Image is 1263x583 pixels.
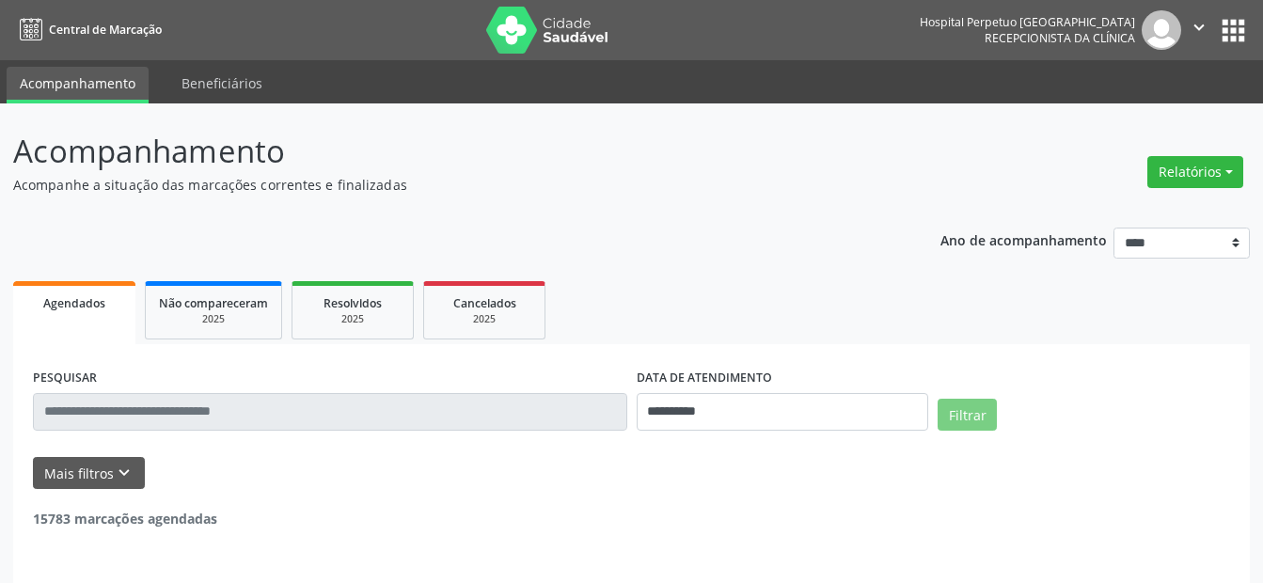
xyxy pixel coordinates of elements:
span: Cancelados [453,295,516,311]
button: apps [1217,14,1250,47]
div: 2025 [159,312,268,326]
p: Ano de acompanhamento [940,228,1107,251]
a: Acompanhamento [7,67,149,103]
p: Acompanhamento [13,128,879,175]
div: 2025 [306,312,400,326]
p: Acompanhe a situação das marcações correntes e finalizadas [13,175,879,195]
label: PESQUISAR [33,364,97,393]
div: Hospital Perpetuo [GEOGRAPHIC_DATA] [920,14,1135,30]
span: Não compareceram [159,295,268,311]
button:  [1181,10,1217,50]
span: Central de Marcação [49,22,162,38]
span: Agendados [43,295,105,311]
button: Mais filtroskeyboard_arrow_down [33,457,145,490]
button: Relatórios [1147,156,1243,188]
i: keyboard_arrow_down [114,463,134,483]
label: DATA DE ATENDIMENTO [637,364,772,393]
span: Resolvidos [324,295,382,311]
strong: 15783 marcações agendadas [33,510,217,528]
a: Central de Marcação [13,14,162,45]
div: 2025 [437,312,531,326]
a: Beneficiários [168,67,276,100]
i:  [1189,17,1209,38]
button: Filtrar [938,399,997,431]
img: img [1142,10,1181,50]
span: Recepcionista da clínica [985,30,1135,46]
